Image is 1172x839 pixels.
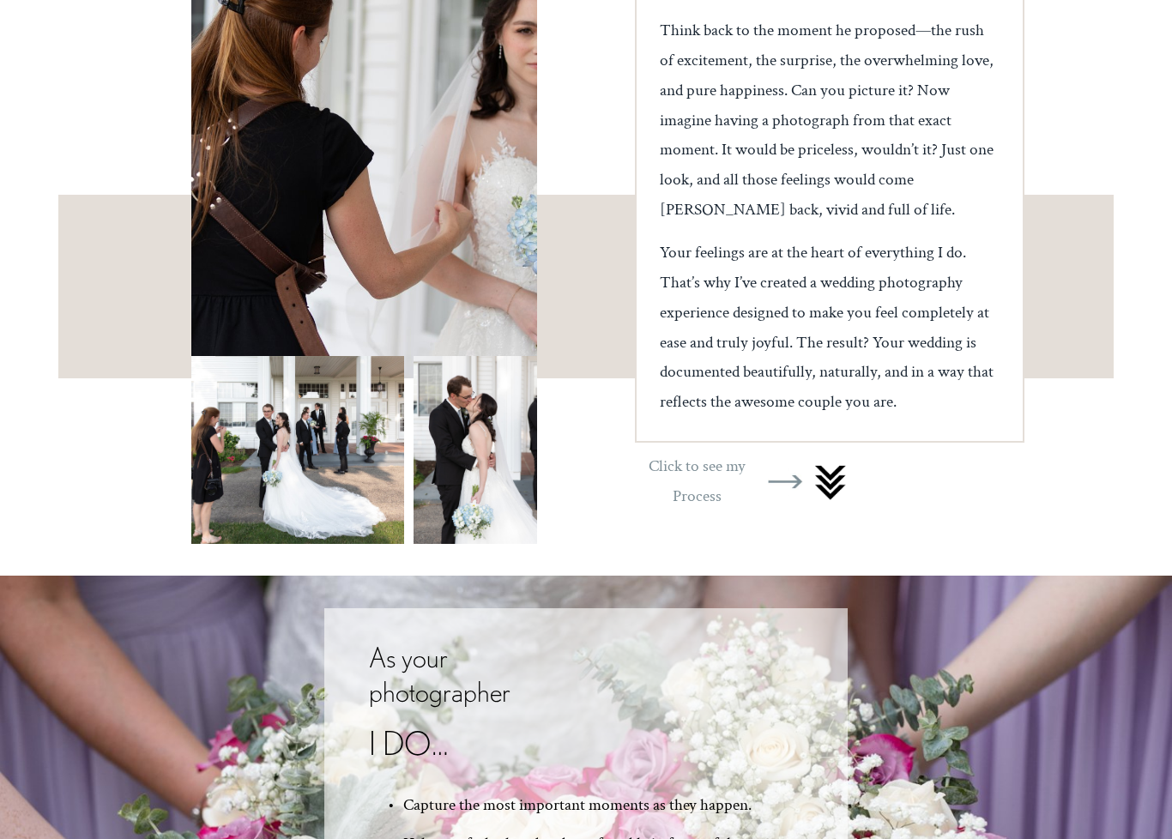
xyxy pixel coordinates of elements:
h2: I DO… [369,727,449,761]
span: Click to see my Process [649,456,749,508]
p: Capture the most important moments as they happen. [403,792,803,822]
span: Think back to the moment he proposed—the rush of excitement, the surprise, the overwhelming love,... [660,21,997,220]
span: Your feelings are at the heart of everything I do. That’s why I’ve created a wedding photography ... [660,243,997,413]
h2: As your photographer [369,641,581,710]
